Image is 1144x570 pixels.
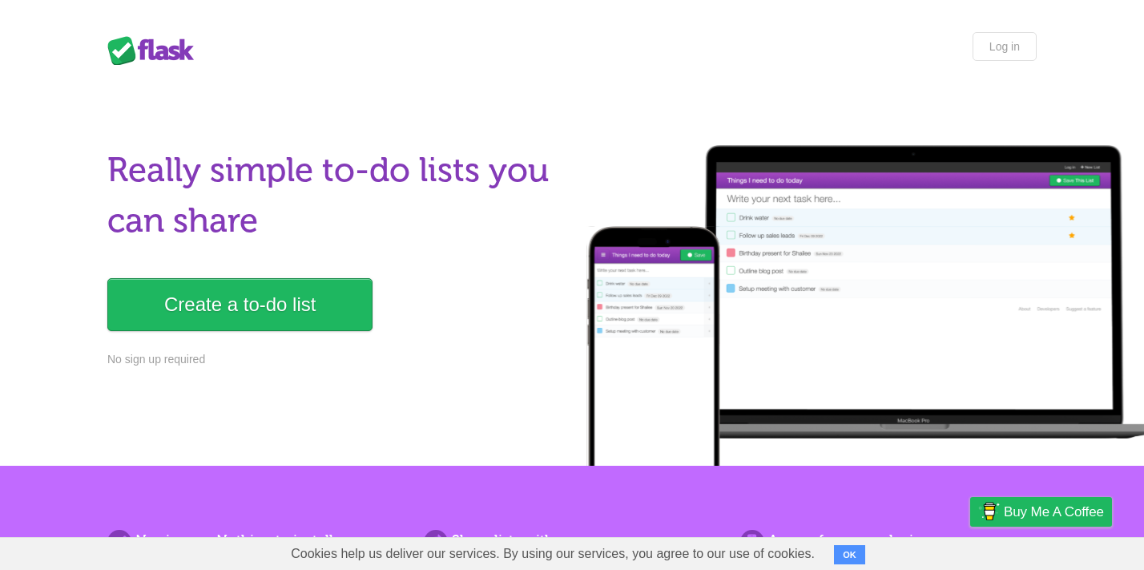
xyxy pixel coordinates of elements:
[107,145,562,246] h1: Really simple to-do lists you can share
[973,32,1037,61] a: Log in
[970,497,1112,527] a: Buy me a coffee
[275,538,831,570] span: Cookies help us deliver our services. By using our services, you agree to our use of cookies.
[107,36,203,65] div: Flask Lists
[424,530,720,552] h2: Share lists with ease.
[1004,498,1104,526] span: Buy me a coffee
[740,530,1037,552] h2: Access from any device.
[107,278,373,331] a: Create a to-do list
[107,351,562,368] p: No sign up required
[834,545,865,564] button: OK
[978,498,1000,525] img: Buy me a coffee
[107,530,404,552] h2: No sign up. Nothing to install.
